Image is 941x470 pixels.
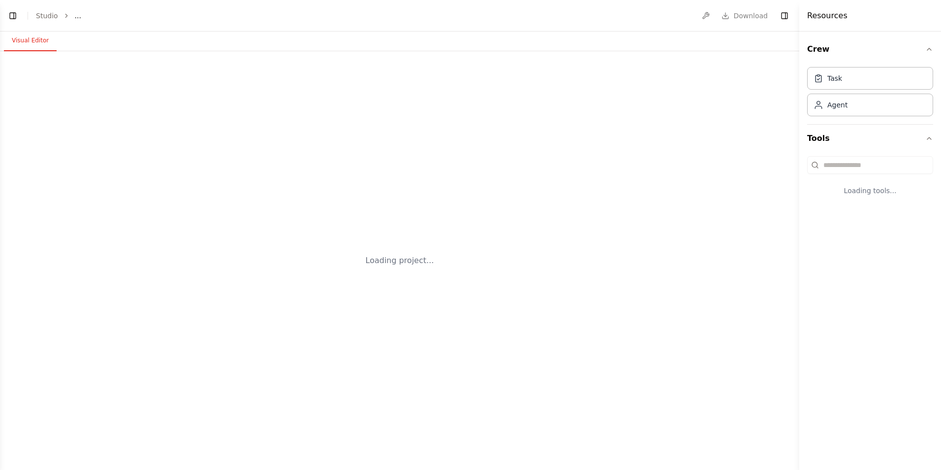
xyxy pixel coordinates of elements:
[75,11,81,21] span: ...
[807,178,933,203] div: Loading tools...
[827,73,842,83] div: Task
[36,12,58,20] a: Studio
[778,9,791,23] button: Hide right sidebar
[36,11,81,21] nav: breadcrumb
[6,9,20,23] button: Show left sidebar
[807,125,933,152] button: Tools
[807,35,933,63] button: Crew
[4,31,57,51] button: Visual Editor
[807,63,933,124] div: Crew
[827,100,847,110] div: Agent
[366,255,434,267] div: Loading project...
[807,152,933,211] div: Tools
[807,10,847,22] h4: Resources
